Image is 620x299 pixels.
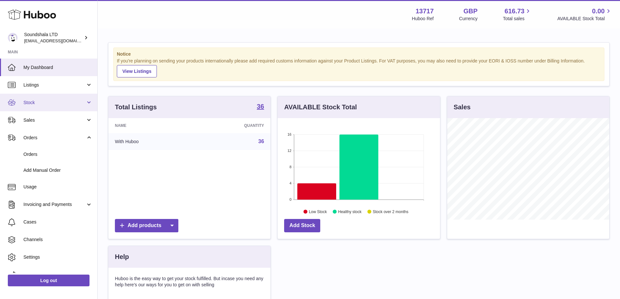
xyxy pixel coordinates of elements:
td: With Huboo [108,133,194,150]
a: View Listings [117,65,157,77]
th: Quantity [194,118,270,133]
span: 0.00 [592,7,605,16]
span: Orders [23,135,86,141]
span: My Dashboard [23,64,92,71]
h3: Sales [454,103,471,112]
strong: 36 [257,103,264,110]
th: Name [108,118,194,133]
text: 8 [290,165,292,169]
span: Channels [23,237,92,243]
span: Invoicing and Payments [23,201,86,208]
span: Total sales [503,16,532,22]
text: 16 [288,132,292,136]
strong: Notice [117,51,601,57]
strong: 13717 [416,7,434,16]
span: Usage [23,184,92,190]
strong: GBP [463,7,477,16]
text: Stock over 2 months [373,209,408,214]
text: 0 [290,197,292,201]
span: Stock [23,100,86,106]
text: 12 [288,149,292,153]
a: Add Stock [284,219,320,232]
div: Currency [459,16,478,22]
a: 36 [258,139,264,144]
h3: Help [115,252,129,261]
a: Add products [115,219,178,232]
a: 36 [257,103,264,111]
p: Huboo is the easy way to get your stock fulfilled. But incase you need any help here's our ways f... [115,276,264,288]
text: Healthy stock [338,209,362,214]
span: Settings [23,254,92,260]
a: 0.00 AVAILABLE Stock Total [557,7,612,22]
a: 616.73 Total sales [503,7,532,22]
text: Low Stock [309,209,327,214]
span: Cases [23,219,92,225]
div: Huboo Ref [412,16,434,22]
span: Returns [23,272,92,278]
div: If you're planning on sending your products internationally please add required customs informati... [117,58,601,77]
h3: AVAILABLE Stock Total [284,103,357,112]
text: 4 [290,181,292,185]
span: Listings [23,82,86,88]
div: Soundshala LTD [24,32,83,44]
a: Log out [8,275,90,286]
img: sales@sound-shala.com [8,33,18,43]
span: AVAILABLE Stock Total [557,16,612,22]
span: Add Manual Order [23,167,92,173]
span: [EMAIL_ADDRESS][DOMAIN_NAME] [24,38,96,43]
span: 616.73 [504,7,524,16]
h3: Total Listings [115,103,157,112]
span: Sales [23,117,86,123]
span: Orders [23,151,92,157]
